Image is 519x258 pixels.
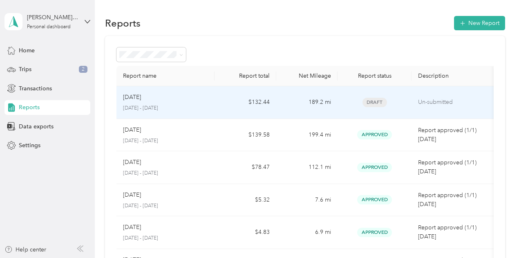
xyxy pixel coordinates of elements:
p: [DATE] [123,93,141,102]
p: [DATE] [123,223,141,232]
span: Approved [357,130,392,139]
p: [DATE] - [DATE] [123,137,208,145]
h1: Reports [105,19,141,27]
button: New Report [454,16,505,30]
p: Report approved (1/1) [DATE] [418,223,487,241]
span: Trips [19,65,31,74]
p: [DATE] [123,191,141,200]
th: Report name [116,66,215,86]
span: Reports [19,103,40,112]
iframe: Everlance-gr Chat Button Frame [473,212,519,258]
td: $139.58 [215,119,276,152]
span: Approved [357,163,392,172]
div: [PERSON_NAME][EMAIL_ADDRESS][DOMAIN_NAME] [27,13,78,22]
span: Draft [362,98,387,107]
span: Approved [357,228,392,237]
td: $78.47 [215,151,276,184]
span: 2 [79,66,87,73]
p: Report approved (1/1) [DATE] [418,126,487,144]
th: Report total [215,66,276,86]
p: [DATE] - [DATE] [123,235,208,242]
span: Settings [19,141,40,150]
span: Approved [357,195,392,204]
span: Data exports [19,122,54,131]
button: Help center [4,245,46,254]
td: $5.32 [215,184,276,217]
td: $4.83 [215,216,276,249]
td: 199.4 mi [276,119,338,152]
p: [DATE] [123,158,141,167]
p: [DATE] [123,126,141,135]
p: [DATE] - [DATE] [123,170,208,177]
td: 7.6 mi [276,184,338,217]
div: Report status [344,72,405,79]
th: Description [412,66,494,86]
div: Personal dashboard [27,25,71,29]
p: Un-submitted [418,98,487,107]
p: [DATE] - [DATE] [123,202,208,210]
span: Home [19,46,35,55]
p: [DATE] - [DATE] [123,105,208,112]
p: Report approved (1/1) [DATE] [418,191,487,209]
td: 189.2 mi [276,86,338,119]
span: Transactions [19,84,52,93]
p: Report approved (1/1) [DATE] [418,158,487,176]
td: 6.9 mi [276,216,338,249]
td: $132.44 [215,86,276,119]
th: Net Mileage [276,66,338,86]
td: 112.1 mi [276,151,338,184]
